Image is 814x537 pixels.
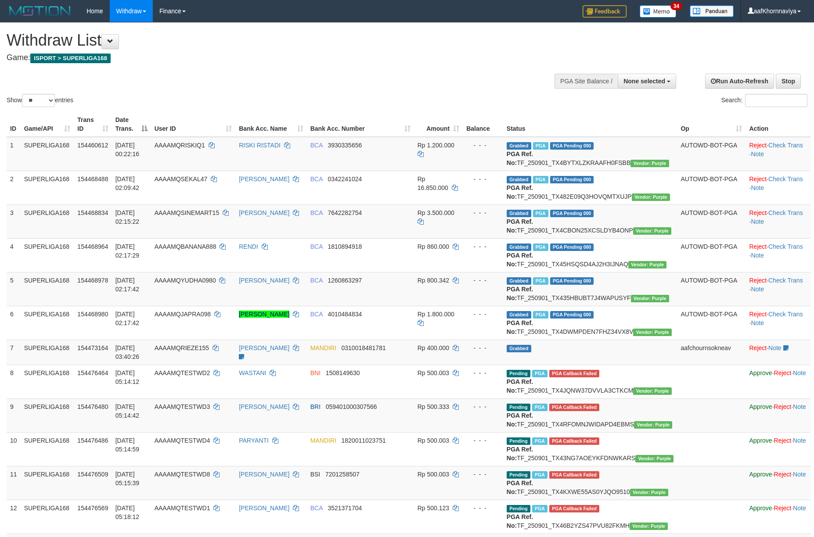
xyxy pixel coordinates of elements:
a: Approve [749,471,772,478]
span: AAAAMQSINEMART15 [155,209,220,216]
span: 154468980 [77,311,108,318]
a: Note [751,184,764,191]
div: - - - [466,402,500,411]
span: 154476464 [77,369,108,376]
td: 10 [7,432,21,466]
a: [PERSON_NAME] [239,403,289,410]
a: Approve [749,403,772,410]
span: Rp 1.200.000 [418,142,454,149]
a: Check Trans [768,142,803,149]
span: Rp 16.850.000 [418,175,448,191]
div: - - - [466,470,500,479]
span: [DATE] 02:17:42 [115,311,140,326]
span: Copy 1260863297 to clipboard [328,277,362,284]
td: · · [746,466,810,500]
div: - - - [466,369,500,377]
th: Status [503,112,677,137]
td: AUTOWD-BOT-PGA [677,204,746,238]
td: · · [746,365,810,398]
a: Note [793,369,806,376]
span: [DATE] 05:15:39 [115,471,140,487]
span: PGA Error [549,370,599,377]
span: AAAAMQBANANA888 [155,243,216,250]
td: SUPERLIGA168 [21,398,74,432]
span: [DATE] 05:18:12 [115,505,140,520]
span: PGA Pending [550,277,594,285]
a: Reject [774,403,792,410]
h4: Game: [7,54,534,62]
a: [PERSON_NAME] [239,344,289,351]
div: - - - [466,344,500,352]
span: BCA [310,277,323,284]
a: WASTANI [239,369,266,376]
td: AUTOWD-BOT-PGA [677,272,746,306]
td: TF_250901_TX4RFOMNJWIDAPD4EBMS [503,398,677,432]
span: 154468978 [77,277,108,284]
span: Marked by aafmaleo [532,437,547,445]
a: Check Trans [768,243,803,250]
a: Reject [774,471,792,478]
a: Note [751,319,764,326]
td: aafchournsokneav [677,340,746,365]
td: · · [746,306,810,340]
b: PGA Ref. No: [507,319,533,335]
td: SUPERLIGA168 [21,500,74,533]
span: BCA [310,243,323,250]
span: AAAAMQTESTWD2 [155,369,210,376]
span: PGA Error [549,404,599,411]
td: 9 [7,398,21,432]
b: PGA Ref. No: [507,446,533,462]
div: - - - [466,276,500,285]
td: · · [746,432,810,466]
select: Showentries [22,94,55,107]
span: BCA [310,311,323,318]
td: TF_250901_TX435HBUBT7J4WAPUSYF [503,272,677,306]
span: Copy 3930335656 to clipboard [328,142,362,149]
span: ISPORT > SUPERLIGA168 [30,54,111,63]
span: Marked by aafmaleo [532,471,547,479]
td: AUTOWD-BOT-PGA [677,306,746,340]
span: Pending [507,370,530,377]
span: Vendor URL: https://trx4.1velocity.biz [628,261,666,268]
span: AAAAMQTESTWD4 [155,437,210,444]
div: PGA Site Balance / [555,74,618,89]
td: SUPERLIGA168 [21,466,74,500]
button: None selected [618,74,676,89]
span: Marked by aafchoeunmanni [533,277,548,285]
a: Reject [749,344,767,351]
b: PGA Ref. No: [507,412,533,428]
th: User ID: activate to sort column ascending [151,112,236,137]
td: AUTOWD-BOT-PGA [677,238,746,272]
a: Reject [749,175,767,183]
span: PGA Error [549,471,599,479]
td: 2 [7,171,21,204]
a: Stop [776,74,801,89]
a: PARYANTI [239,437,269,444]
td: · · [746,238,810,272]
th: Action [746,112,810,137]
td: SUPERLIGA168 [21,238,74,272]
b: PGA Ref. No: [507,480,533,495]
span: Rp 500.333 [418,403,449,410]
b: PGA Ref. No: [507,513,533,529]
a: Check Trans [768,209,803,216]
span: BRI [310,403,321,410]
b: PGA Ref. No: [507,378,533,394]
span: Vendor URL: https://trx4.1velocity.biz [630,523,668,530]
td: SUPERLIGA168 [21,365,74,398]
label: Show entries [7,94,73,107]
span: Vendor URL: https://trx4.1velocity.biz [631,295,669,302]
span: PGA Error [549,437,599,445]
span: Pending [507,505,530,512]
th: Bank Acc. Number: activate to sort column ascending [307,112,414,137]
span: [DATE] 00:22:16 [115,142,140,158]
span: [DATE] 02:17:29 [115,243,140,259]
a: [PERSON_NAME] [239,471,289,478]
a: Reject [774,505,792,512]
span: [DATE] 02:17:42 [115,277,140,293]
span: Vendor URL: https://trx4.1velocity.biz [630,160,669,167]
span: 154473164 [77,344,108,351]
a: Note [751,218,764,225]
a: Reject [749,209,767,216]
a: Note [751,150,764,158]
